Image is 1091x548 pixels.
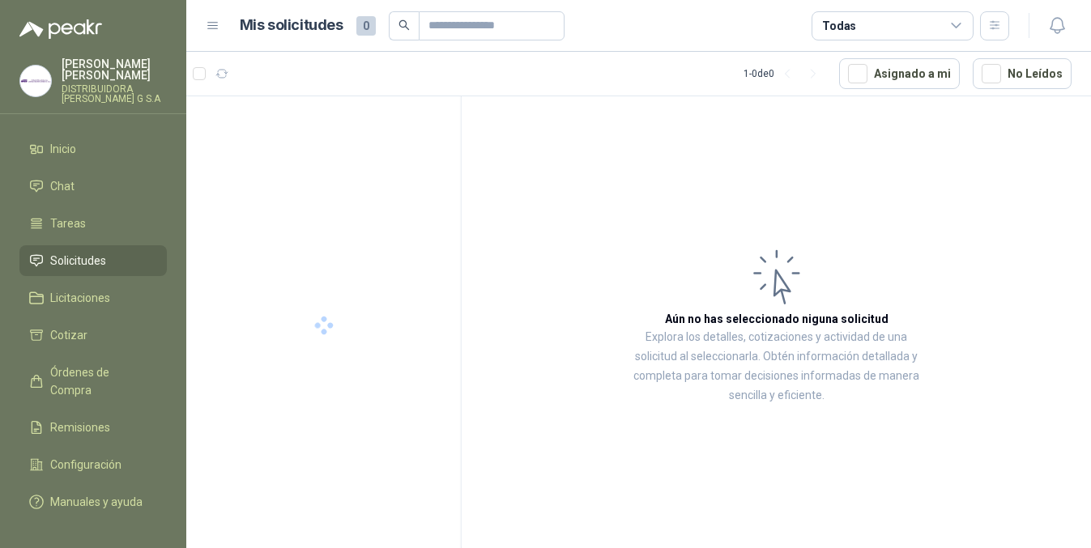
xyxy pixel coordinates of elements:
[19,412,167,443] a: Remisiones
[839,58,960,89] button: Asignado a mi
[356,16,376,36] span: 0
[19,449,167,480] a: Configuración
[398,19,410,31] span: search
[744,61,826,87] div: 1 - 0 de 0
[19,171,167,202] a: Chat
[240,14,343,37] h1: Mis solicitudes
[822,17,856,35] div: Todas
[50,493,143,511] span: Manuales y ayuda
[50,177,75,195] span: Chat
[19,134,167,164] a: Inicio
[19,357,167,406] a: Órdenes de Compra
[50,289,110,307] span: Licitaciones
[50,140,76,158] span: Inicio
[19,245,167,276] a: Solicitudes
[50,456,121,474] span: Configuración
[624,328,929,406] p: Explora los detalles, cotizaciones y actividad de una solicitud al seleccionarla. Obtén informaci...
[50,418,110,436] span: Remisiones
[19,282,167,313] a: Licitaciones
[665,310,889,328] h3: Aún no has seleccionado niguna solicitud
[50,252,106,270] span: Solicitudes
[50,326,87,344] span: Cotizar
[19,19,102,39] img: Logo peakr
[19,208,167,239] a: Tareas
[20,66,51,96] img: Company Logo
[50,215,86,232] span: Tareas
[973,58,1072,89] button: No Leídos
[19,486,167,517] a: Manuales y ayuda
[50,363,151,399] span: Órdenes de Compra
[19,320,167,350] a: Cotizar
[62,58,167,81] p: [PERSON_NAME] [PERSON_NAME]
[62,84,167,104] p: DISTRIBUIDORA [PERSON_NAME] G S.A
